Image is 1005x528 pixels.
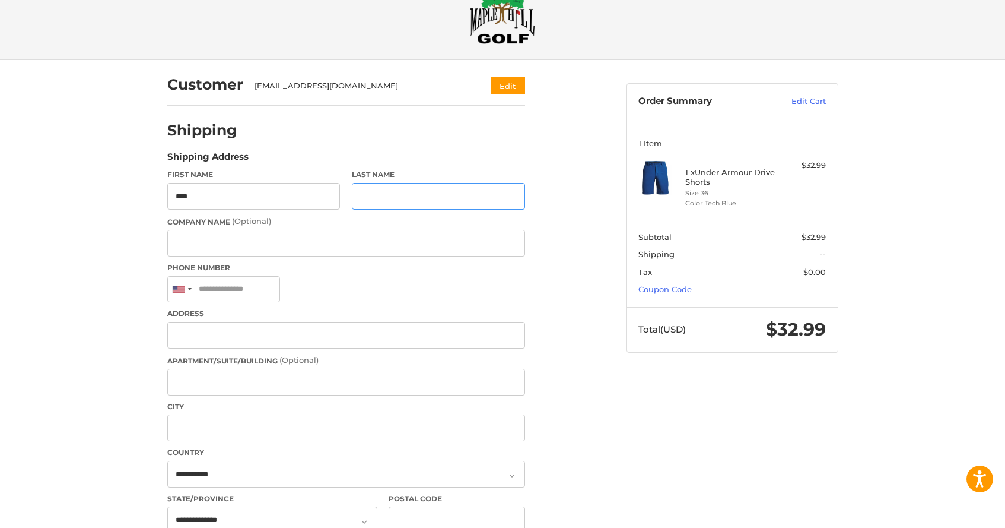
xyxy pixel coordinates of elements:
[167,169,341,180] label: First Name
[167,121,237,140] h2: Shipping
[491,77,525,94] button: Edit
[638,232,672,242] span: Subtotal
[638,249,675,259] span: Shipping
[352,169,525,180] label: Last Name
[766,318,826,340] span: $32.99
[685,198,776,208] li: Color Tech Blue
[167,401,525,412] label: City
[638,284,692,294] a: Coupon Code
[779,160,826,172] div: $32.99
[168,277,195,302] div: United States: +1
[389,494,525,504] label: Postal Code
[167,447,525,458] label: Country
[638,267,652,277] span: Tax
[638,138,826,148] h3: 1 Item
[820,249,826,259] span: --
[279,355,319,365] small: (Optional)
[638,96,766,108] h3: Order Summary
[685,188,776,198] li: Size 36
[232,216,271,226] small: (Optional)
[167,216,525,227] label: Company Name
[802,232,826,242] span: $32.99
[167,308,525,319] label: Address
[167,75,243,94] h2: Customer
[685,167,776,187] h4: 1 x Under Armour Drive Shorts
[638,324,686,335] span: Total (USD)
[803,267,826,277] span: $0.00
[167,355,525,366] label: Apartment/Suite/Building
[167,150,249,169] legend: Shipping Address
[167,263,525,273] label: Phone Number
[167,494,377,504] label: State/Province
[766,96,826,108] a: Edit Cart
[255,80,467,92] div: [EMAIL_ADDRESS][DOMAIN_NAME]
